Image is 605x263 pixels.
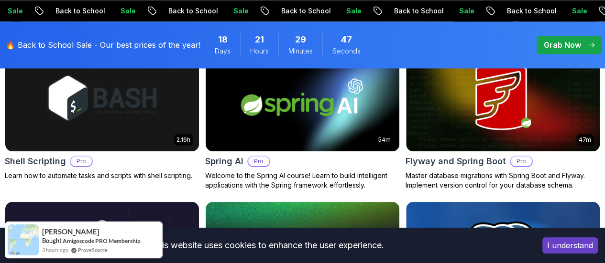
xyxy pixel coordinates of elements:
[406,42,600,190] a: Flyway and Spring Boot card47mFlyway and Spring BootProMaster database migrations with Spring Boo...
[112,6,143,16] p: Sale
[338,6,368,16] p: Sale
[205,155,243,168] h2: Spring AI
[248,157,269,166] p: Pro
[378,136,391,144] p: 54m
[273,6,338,16] p: Back to School
[218,33,228,46] span: 18 Days
[451,6,481,16] p: Sale
[250,46,269,56] span: Hours
[5,171,199,180] p: Learn how to automate tasks and scripts with shell scripting.
[542,237,598,253] button: Accept cookies
[295,33,306,46] span: 29 Minutes
[288,46,313,56] span: Minutes
[47,6,112,16] p: Back to School
[205,171,400,190] p: Welcome to the Spring AI course! Learn to build intelligent applications with the Spring framewor...
[176,136,190,144] p: 2.16h
[544,39,581,51] p: Grab Now
[42,246,68,254] span: 3 hours ago
[78,246,108,254] a: ProveSource
[205,42,400,190] a: Spring AI card54mSpring AIProWelcome to the Spring AI course! Learn to build intelligent applicat...
[8,224,39,255] img: provesource social proof notification image
[498,6,563,16] p: Back to School
[206,43,399,151] img: Spring AI card
[6,39,200,51] p: 🔥 Back to School Sale - Our best prices of the year!
[255,33,264,46] span: 21 Hours
[225,6,255,16] p: Sale
[341,33,352,46] span: 47 Seconds
[215,46,231,56] span: Days
[385,6,451,16] p: Back to School
[406,155,506,168] h2: Flyway and Spring Boot
[5,43,199,151] img: Shell Scripting card
[5,155,66,168] h2: Shell Scripting
[42,228,99,236] span: [PERSON_NAME]
[511,157,532,166] p: Pro
[579,136,591,144] p: 47m
[42,237,62,244] span: Bought
[406,171,600,190] p: Master database migrations with Spring Boot and Flyway. Implement version control for your databa...
[332,46,361,56] span: Seconds
[71,157,92,166] p: Pro
[7,235,528,256] div: This website uses cookies to enhance the user experience.
[63,237,141,244] a: Amigoscode PRO Membership
[160,6,225,16] p: Back to School
[5,42,199,180] a: Shell Scripting card2.16hShell ScriptingProLearn how to automate tasks and scripts with shell scr...
[406,43,600,151] img: Flyway and Spring Boot card
[563,6,594,16] p: Sale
